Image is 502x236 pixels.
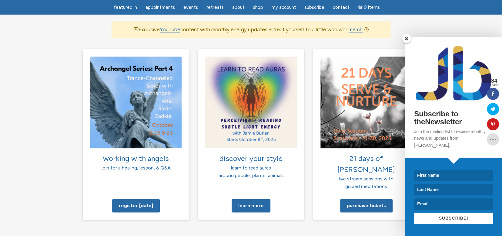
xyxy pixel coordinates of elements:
input: Email [414,198,493,210]
a: Events [180,2,202,13]
span: Retreats [206,5,224,10]
span: join for a healing, lesson, & Q&A [101,165,171,171]
span: My Account [272,5,296,10]
a: Shop [249,2,267,13]
a: My Account [268,2,300,13]
span: learn to read auras [231,165,271,171]
span: 0 items [364,5,380,10]
a: merch [349,26,363,33]
span: SUBSCRIBE! [439,216,468,221]
a: Contact [329,2,353,13]
a: Learn more [232,199,270,212]
h2: Subscribe to theNewsletter [414,110,493,126]
span: About [232,5,245,10]
span: Subscribe [305,5,324,10]
a: Purchase tickets [340,199,393,212]
span: Shop [253,5,263,10]
div: Exclusive content with monthly energy updates + treat yourself to a little woo woo [112,21,390,38]
span: Contact [333,5,350,10]
span: discover your style [219,154,283,163]
a: Register [DATE] [112,199,160,212]
span: working with angels [103,154,169,163]
a: Appointments [142,2,179,13]
button: SUBSCRIBE! [414,213,493,224]
a: Retreats [203,2,227,13]
span: Shares [489,84,499,87]
p: Join the mailing list to receive monthly news and updates from [PERSON_NAME]. [414,128,493,149]
span: 34 [489,78,499,84]
a: About [229,2,248,13]
a: Subscribe [301,2,328,13]
span: Appointments [146,5,175,10]
input: Last Name [414,184,493,195]
span: featured in [114,5,137,10]
span: Events [183,5,198,10]
i: Cart [358,5,364,10]
span: around people, plants, animals [219,173,284,178]
a: YouTube [160,26,180,33]
a: featured in [110,2,141,13]
span: live stream sessions with [339,176,393,182]
span: guided meditations [345,183,387,189]
input: First Name [414,170,493,181]
a: Cart0 items [354,1,383,13]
